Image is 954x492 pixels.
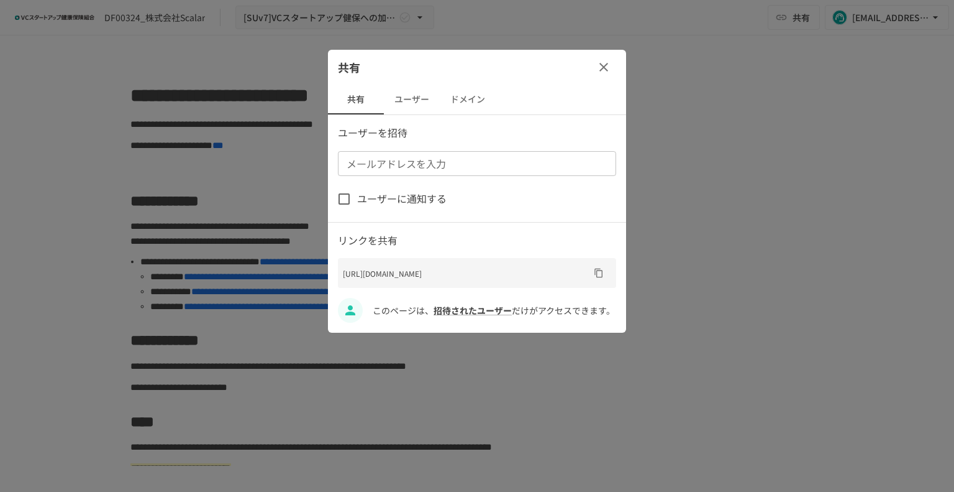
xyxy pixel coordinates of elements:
[338,233,616,249] p: リンクを共有
[434,304,512,317] a: 招待されたユーザー
[384,85,440,114] button: ユーザー
[328,50,626,85] div: 共有
[328,85,384,114] button: 共有
[357,191,447,207] span: ユーザーに通知する
[589,263,609,283] button: URLをコピー
[338,125,616,141] p: ユーザーを招待
[440,85,496,114] button: ドメイン
[343,267,589,279] p: [URL][DOMAIN_NAME]
[373,304,616,317] p: このページは、 だけがアクセスできます。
